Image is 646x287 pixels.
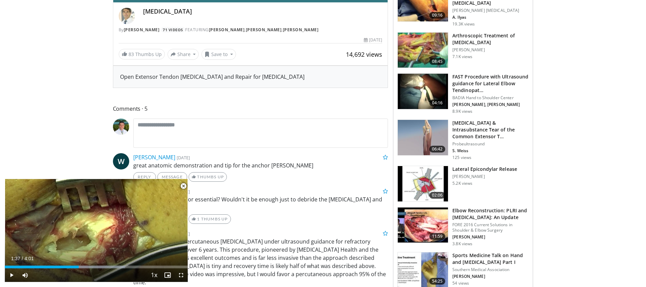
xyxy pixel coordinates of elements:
[119,49,165,59] a: 83 Thumbs Up
[452,141,529,147] p: Probeultrasound
[452,274,529,279] p: [PERSON_NAME]
[452,252,529,266] h3: Sports Medicine Talk on Hand and [MEDICAL_DATA] Part I
[452,15,529,20] p: A. Ilyas
[201,49,236,60] button: Save to
[113,119,129,135] img: Avatar
[429,233,446,240] span: 11:59
[18,268,32,282] button: Mute
[119,27,383,33] div: By FEATURING , ,
[161,27,185,33] a: 71 Videos
[452,102,529,107] p: [PERSON_NAME], [PERSON_NAME]
[452,234,529,240] p: [PERSON_NAME]
[452,148,529,154] p: S. Weiss
[143,8,383,15] h4: [MEDICAL_DATA]
[452,207,529,221] h3: Elbow Reconstruction: PLRI and [MEDICAL_DATA]: An Update
[452,21,475,27] p: 19.3K views
[364,37,382,43] div: [DATE]
[189,214,231,224] a: 1 Thumbs Up
[168,49,199,60] button: Share
[133,195,388,212] p: Is the use of the anchor essential? Wouldn't it be enough just to debride the [MEDICAL_DATA] and ...
[452,281,469,286] p: 54 views
[246,27,282,33] a: [PERSON_NAME]
[133,172,156,182] a: Reply
[124,27,160,33] a: [PERSON_NAME]
[398,166,448,201] img: adcd154a-ceda-47a5-b93b-a1cc0a93ffa2.150x105_q85_crop-smart_upscale.jpg
[429,192,446,199] span: 02:06
[133,154,175,161] a: [PERSON_NAME]
[177,231,190,237] small: [DATE]
[429,12,446,19] span: 09:16
[452,120,529,140] h3: [MEDICAL_DATA] & Intrasubstance Tear of the Common Extensor T…
[24,256,34,261] span: 4:01
[283,27,319,33] a: [PERSON_NAME]
[398,120,448,155] img: 92165b0e-0b28-450d-9733-bef906a933be.150x105_q85_crop-smart_upscale.jpg
[147,268,161,282] button: Playback Rate
[452,47,529,53] p: [PERSON_NAME]
[129,51,134,57] span: 83
[189,172,227,182] a: Thumbs Up
[429,146,446,153] span: 06:42
[452,95,529,101] p: BADIA Hand to Shoulder Center
[429,278,446,285] span: 54:25
[177,189,190,195] small: [DATE]
[346,50,382,58] span: 14,692 views
[177,179,190,193] button: Close
[452,32,529,46] h3: Arthroscopic Treatment of [MEDICAL_DATA]
[113,104,388,113] span: Comments 5
[397,166,529,202] a: 02:06 Lateral Epicondylar Release [PERSON_NAME] 5.2K views
[452,109,472,114] p: 8.9K views
[209,27,245,33] a: [PERSON_NAME]
[452,181,472,186] p: 5.2K views
[429,58,446,65] span: 08:45
[452,174,517,179] p: [PERSON_NAME]
[11,256,20,261] span: 1:37
[197,216,200,221] span: 1
[398,33,448,68] img: a46ba35e-14f0-4027-84ff-bbe80d489834.150x105_q85_crop-smart_upscale.jpg
[452,222,529,233] p: FORE 2016 Current Solutions in Shoulder & Elbow Surgery
[174,268,188,282] button: Fullscreen
[120,73,381,81] div: Open Extensor Tendon [MEDICAL_DATA] and Repair for [MEDICAL_DATA]
[157,172,187,182] a: Message
[397,32,529,68] a: 08:45 Arthroscopic Treatment of [MEDICAL_DATA] [PERSON_NAME] 7.1K views
[452,241,472,247] p: 3.8K views
[452,73,529,94] h3: FAST Procedure with Ultrasound guidance for Lateral Elbow Tendinopat…
[161,268,174,282] button: Enable picture-in-picture mode
[133,161,388,169] p: great anatomic demonstration and tip for the anchor [PERSON_NAME]
[398,74,448,109] img: E-HI8y-Omg85H4KX4xMDoxOjBzMTt2bJ_4.150x105_q85_crop-smart_upscale.jpg
[452,155,471,160] p: 125 views
[5,266,188,268] div: Progress Bar
[452,8,529,13] p: [PERSON_NAME] [MEDICAL_DATA]
[452,166,517,173] h3: Lateral Epicondylar Release
[133,237,388,286] p: I have performed a percutaneous [MEDICAL_DATA] under ultrasound guidance for refractory [MEDICAL_...
[397,207,529,247] a: 11:59 Elbow Reconstruction: PLRI and [MEDICAL_DATA]: An Update FORE 2016 Current Solutions in Sho...
[429,100,446,106] span: 04:16
[177,155,190,161] small: [DATE]
[113,153,129,169] a: W
[119,8,135,24] img: Avatar
[5,268,18,282] button: Play
[22,256,23,261] span: /
[452,267,529,272] p: Southern Medical Association
[398,208,448,243] img: ed535c68-133f-49bb-90c1-05d3e0eecc7d.150x105_q85_crop-smart_upscale.jpg
[452,54,472,59] p: 7.1K views
[397,120,529,160] a: 06:42 [MEDICAL_DATA] & Intrasubstance Tear of the Common Extensor T… Probeultrasound S. Weiss 125...
[397,73,529,114] a: 04:16 FAST Procedure with Ultrasound guidance for Lateral Elbow Tendinopat… BADIA Hand to Shoulde...
[5,179,188,282] video-js: Video Player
